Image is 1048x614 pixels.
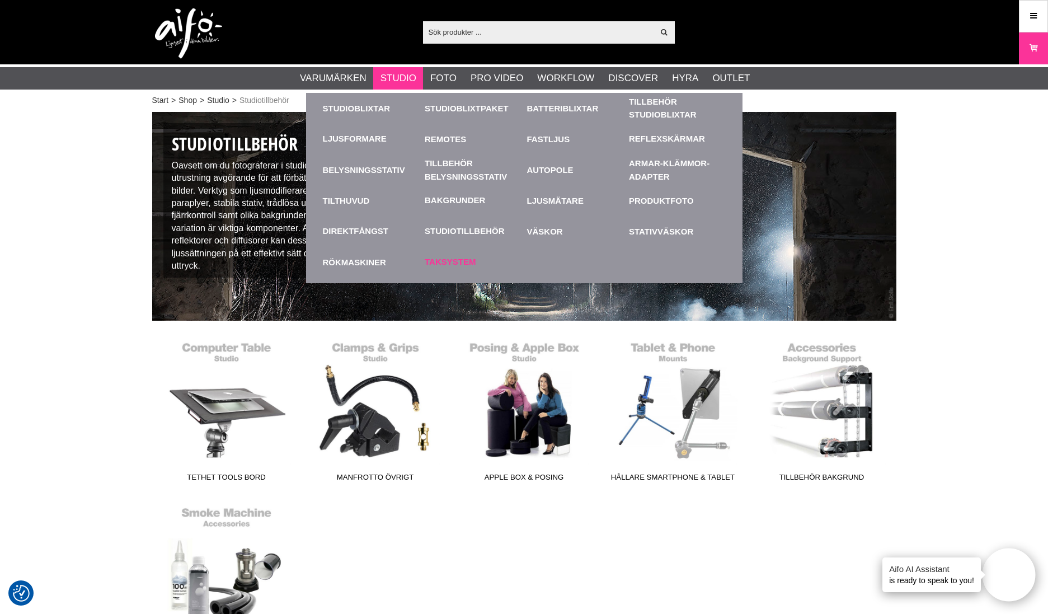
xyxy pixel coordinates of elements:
a: Tillbehör Bakgrund [748,336,896,487]
span: Apple Box & Posing [450,472,599,487]
a: Studiotillbehör [425,225,505,238]
a: Belysningsstativ [323,154,420,185]
a: Bakgrunder [425,194,485,207]
a: Fastljus [527,124,624,154]
span: Studiotillbehör [239,95,289,106]
a: Studio [380,71,416,86]
a: Hållare Smartphone & Tablet [599,336,748,487]
a: Rökmaskiner [323,247,420,278]
a: Stativväskor [629,216,726,247]
a: Produktfoto [629,185,726,216]
span: > [200,95,204,106]
a: Taksystem [425,256,476,269]
a: Batteriblixtar [527,93,624,124]
a: Studioblixtpaket [425,93,521,124]
span: > [232,95,237,106]
h1: Studiotillbehör [172,132,416,157]
a: Workflow [537,71,594,86]
a: Pro Video [471,71,523,86]
a: Direktfångst [323,225,389,238]
a: Reflexskärmar [629,133,705,146]
a: Remotes [425,124,521,154]
a: Outlet [712,71,750,86]
a: Shop [178,95,197,106]
a: Varumärken [300,71,366,86]
a: Studio [207,95,229,106]
input: Sök produkter ... [423,24,654,40]
a: Hyra [672,71,698,86]
span: Tethet Tools Bord [152,472,301,487]
span: Tillbehör Bakgrund [748,472,896,487]
h4: Aifo AI Assistant [889,563,974,575]
div: is ready to speak to you! [882,557,981,592]
a: Armar-Klämmor-Adapter [629,154,726,185]
a: Start [152,95,169,106]
a: Tillbehör Studioblixtar [629,96,726,121]
button: Samtyckesinställningar [13,583,30,603]
a: Discover [608,71,658,86]
span: Hållare Smartphone & Tablet [599,472,748,487]
a: Manfrotto övrigt [301,336,450,487]
a: Tethet Tools Bord [152,336,301,487]
a: Autopole [527,154,624,185]
img: logo.png [155,8,222,59]
span: Manfrotto övrigt [301,472,450,487]
a: Ljusformare [323,133,387,146]
a: Apple Box & Posing [450,336,599,487]
a: Tilthuvud [323,185,420,216]
a: Väskor [527,216,624,247]
a: Foto [430,71,457,86]
img: Foto Studiotillbehör / Fotograf Emil Sollie [152,112,896,321]
a: Tillbehör Belysningsstativ [425,154,521,185]
span: > [171,95,176,106]
a: Studioblixtar [323,93,420,124]
a: Ljusmätare [527,185,624,216]
div: Oavsett om du fotograferar i studio eller utomhus är rätt utrustning avgörande för att förbättra ... [163,123,424,278]
img: Revisit consent button [13,585,30,602]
